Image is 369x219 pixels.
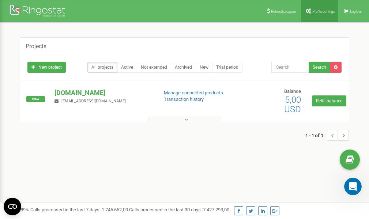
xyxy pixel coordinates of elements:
a: New project [27,62,66,73]
a: Manage connected products [164,90,223,95]
input: Search [271,62,309,73]
u: 1 745 662,00 [102,207,128,212]
span: [EMAIL_ADDRESS][DOMAIN_NAME] [61,99,126,103]
span: 1 - 1 of 1 [305,130,327,141]
a: Active [117,62,137,73]
iframe: Intercom live chat [344,178,362,195]
span: Balance [284,88,301,94]
span: Calls processed in the last 7 days : [30,207,128,212]
span: Calls processed in the last 30 days : [129,207,229,212]
p: [DOMAIN_NAME] [54,88,152,98]
a: Refill balance [312,95,346,106]
span: Log Out [350,10,362,14]
a: Transaction history [164,97,204,102]
a: New [196,62,212,73]
a: Trial period [212,62,242,73]
span: New [26,96,45,102]
span: Referral program [271,10,296,14]
a: Not extended [137,62,171,73]
span: 5,00 USD [284,95,301,114]
u: 7 427 293,00 [203,207,229,212]
button: Search [309,62,330,73]
span: Profile settings [312,10,335,14]
button: Open CMP widget [4,198,21,215]
a: Archived [171,62,196,73]
nav: ... [305,122,349,148]
h5: Projects [26,43,46,50]
a: All projects [87,62,117,73]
